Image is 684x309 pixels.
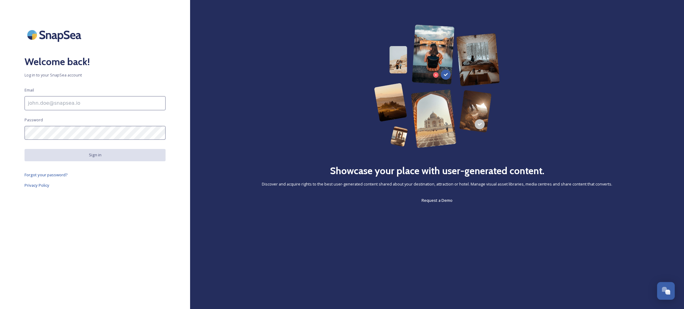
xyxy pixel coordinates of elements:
a: Forgot your password? [25,171,166,178]
button: Sign in [25,149,166,161]
span: Password [25,117,43,123]
span: Forgot your password? [25,172,68,178]
img: 63b42ca75bacad526042e722_Group%20154-p-800.png [374,25,500,148]
img: SnapSea Logo [25,25,86,45]
button: Open Chat [657,282,675,300]
h2: Welcome back! [25,54,166,69]
span: Request a Demo [422,198,453,203]
span: Privacy Policy [25,182,49,188]
span: Discover and acquire rights to the best user-generated content shared about your destination, att... [262,181,612,187]
input: john.doe@snapsea.io [25,96,166,110]
a: Request a Demo [422,197,453,204]
h2: Showcase your place with user-generated content. [330,163,545,178]
span: Log in to your SnapSea account [25,72,166,78]
span: Email [25,87,34,93]
a: Privacy Policy [25,182,166,189]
